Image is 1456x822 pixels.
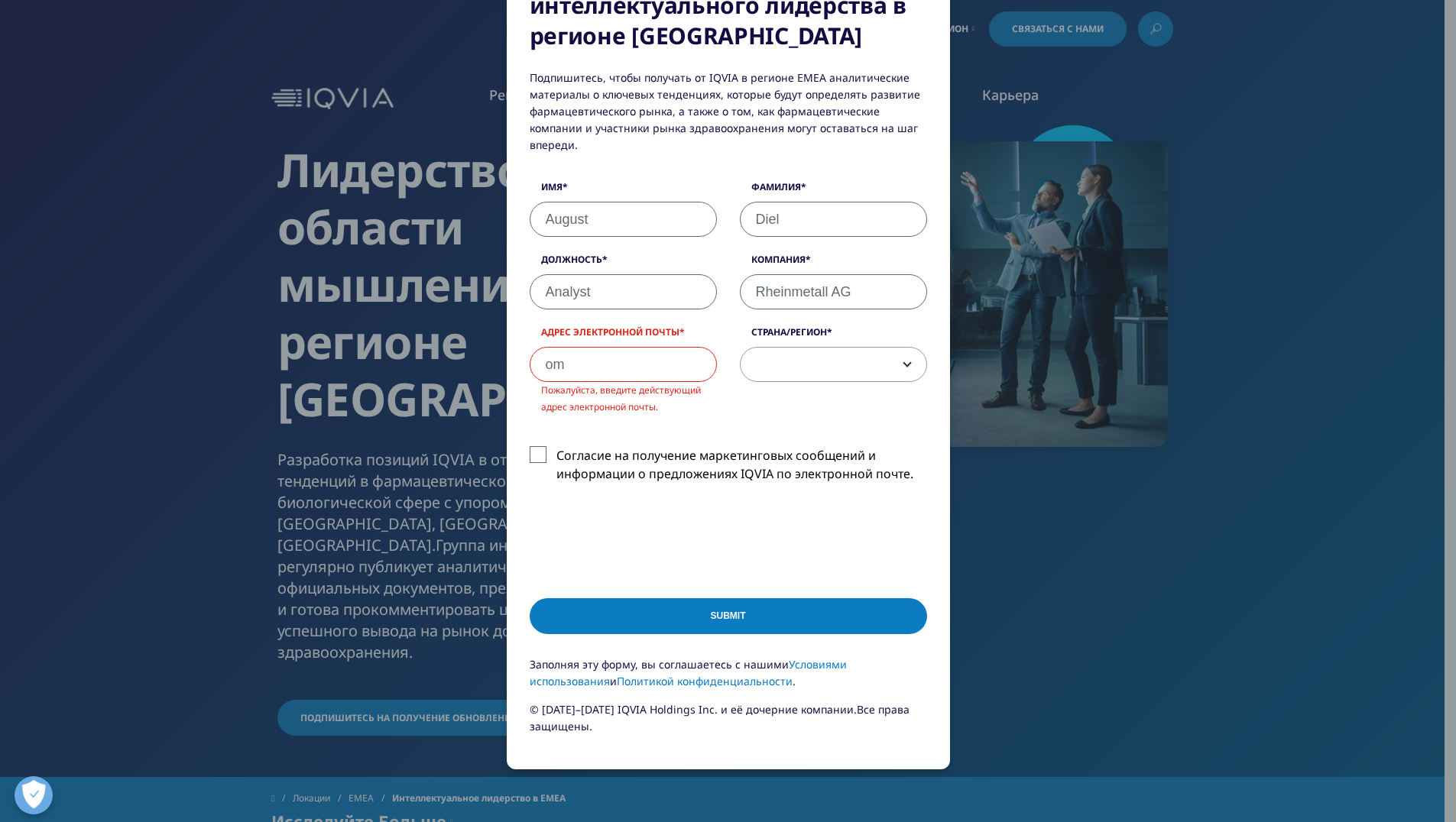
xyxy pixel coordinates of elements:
[15,776,53,814] button: Открыть настройки
[530,70,920,152] ya-tr-span: Подпишитесь, чтобы получать от IQVIA в регионе EMEA аналитические материалы о ключевых тенденциях...
[530,598,927,634] input: Submit
[541,180,563,193] ya-tr-span: Имя
[793,674,796,688] ya-tr-span: .
[610,674,617,688] ya-tr-span: и
[541,383,701,413] ya-tr-span: Пожалуйста, введите действующий адрес электронной почты.
[751,180,801,193] ya-tr-span: Фамилия
[556,447,913,482] ya-tr-span: Согласие на получение маркетинговых сообщений и информации о предложениях IQVIA по электронной по...
[541,325,679,338] ya-tr-span: Адрес электронной почты
[541,253,602,266] ya-tr-span: Должность
[617,674,793,688] a: Политикой конфиденциальности
[530,507,762,567] iframe: Рекапча
[530,657,789,672] ya-tr-span: Заполняя эту форму, вы соглашаетесь с нашими
[530,702,857,717] ya-tr-span: © [DATE]–[DATE] IQVIA Holdings Inc. и её дочерние компании.
[751,325,827,338] ya-tr-span: Страна/Регион
[751,253,806,266] ya-tr-span: Компания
